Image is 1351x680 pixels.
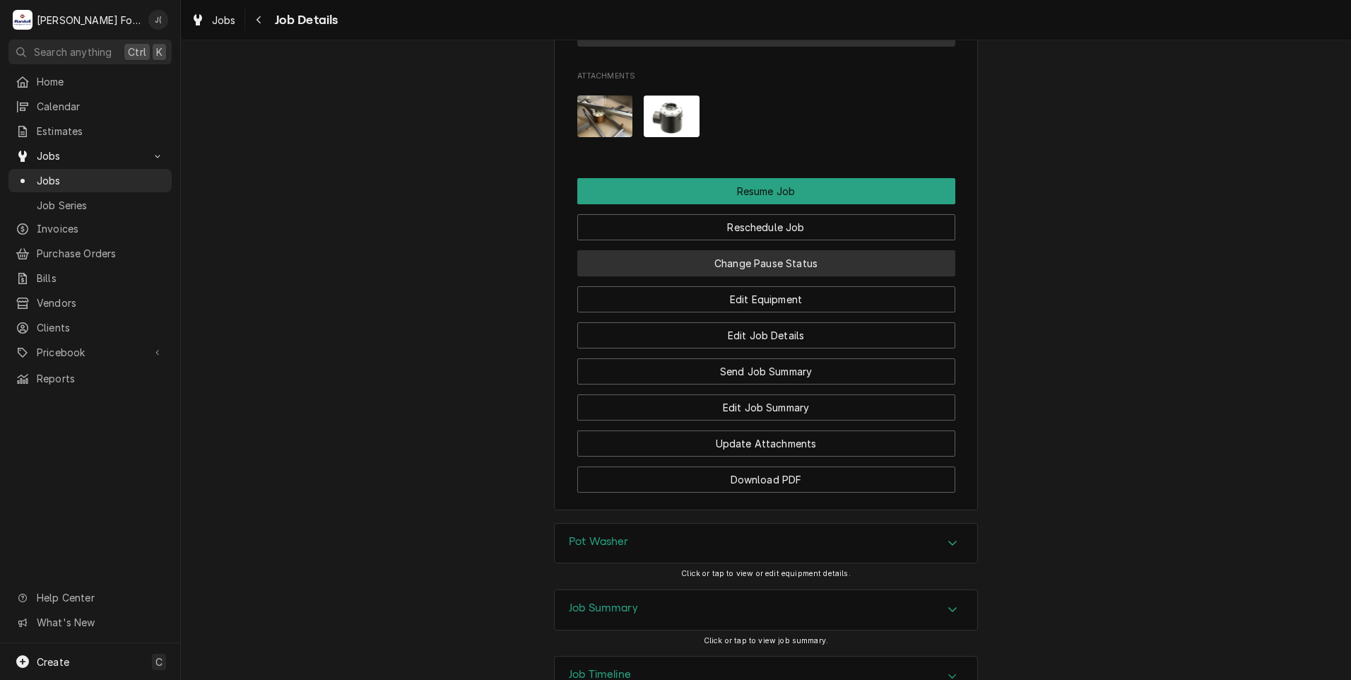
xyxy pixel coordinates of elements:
[37,198,165,213] span: Job Series
[37,320,165,335] span: Clients
[248,8,271,31] button: Navigate back
[555,524,977,563] div: Accordion Header
[37,345,143,360] span: Pricebook
[13,10,33,30] div: M
[13,10,33,30] div: Marshall Food Equipment Service's Avatar
[577,430,955,457] button: Update Attachments
[8,95,172,118] a: Calendar
[577,348,955,385] div: Button Group Row
[128,45,146,59] span: Ctrl
[8,217,172,240] a: Invoices
[577,178,955,204] button: Resume Job
[577,178,955,204] div: Button Group Row
[8,291,172,315] a: Vendors
[8,266,172,290] a: Bills
[37,295,165,310] span: Vendors
[8,40,172,64] button: Search anythingCtrlK
[577,322,955,348] button: Edit Job Details
[37,656,69,668] span: Create
[577,276,955,312] div: Button Group Row
[8,119,172,143] a: Estimates
[185,8,242,32] a: Jobs
[577,178,955,493] div: Button Group
[577,394,955,421] button: Edit Job Summary
[37,99,165,114] span: Calendar
[577,71,955,82] span: Attachments
[569,535,629,549] h3: Pot Washer
[8,242,172,265] a: Purchase Orders
[577,358,955,385] button: Send Job Summary
[37,590,163,605] span: Help Center
[569,602,638,615] h3: Job Summary
[37,371,165,386] span: Reports
[8,341,172,364] a: Go to Pricebook
[8,611,172,634] a: Go to What's New
[8,169,172,192] a: Jobs
[37,124,165,139] span: Estimates
[34,45,112,59] span: Search anything
[8,586,172,609] a: Go to Help Center
[148,10,168,30] div: J(
[37,271,165,286] span: Bills
[577,204,955,240] div: Button Group Row
[555,524,977,563] button: Accordion Details Expand Trigger
[37,221,165,236] span: Invoices
[577,240,955,276] div: Button Group Row
[577,467,955,493] button: Download PDF
[37,74,165,89] span: Home
[555,590,977,630] button: Accordion Details Expand Trigger
[8,367,172,390] a: Reports
[577,95,633,137] img: b7Wazg3KS1wYfBG0w6Zw
[577,214,955,240] button: Reschedule Job
[8,316,172,339] a: Clients
[37,13,141,28] div: [PERSON_NAME] Food Equipment Service
[644,95,700,137] img: BsPwcXtDQGiPtcpkSKAi
[577,71,955,148] div: Attachments
[704,636,828,645] span: Click or tap to view job summary.
[8,194,172,217] a: Job Series
[577,84,955,148] span: Attachments
[577,421,955,457] div: Button Group Row
[555,590,977,630] div: Accordion Header
[577,312,955,348] div: Button Group Row
[148,10,168,30] div: Jeff Debigare (109)'s Avatar
[212,13,236,28] span: Jobs
[577,286,955,312] button: Edit Equipment
[577,385,955,421] div: Button Group Row
[37,246,165,261] span: Purchase Orders
[37,615,163,630] span: What's New
[8,144,172,168] a: Go to Jobs
[156,45,163,59] span: K
[37,173,165,188] span: Jobs
[554,523,978,564] div: Pot Washer
[577,250,955,276] button: Change Pause Status
[271,11,338,30] span: Job Details
[37,148,143,163] span: Jobs
[554,590,978,631] div: Job Summary
[155,655,163,669] span: C
[8,70,172,93] a: Home
[681,569,851,578] span: Click or tap to view or edit equipment details.
[577,457,955,493] div: Button Group Row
